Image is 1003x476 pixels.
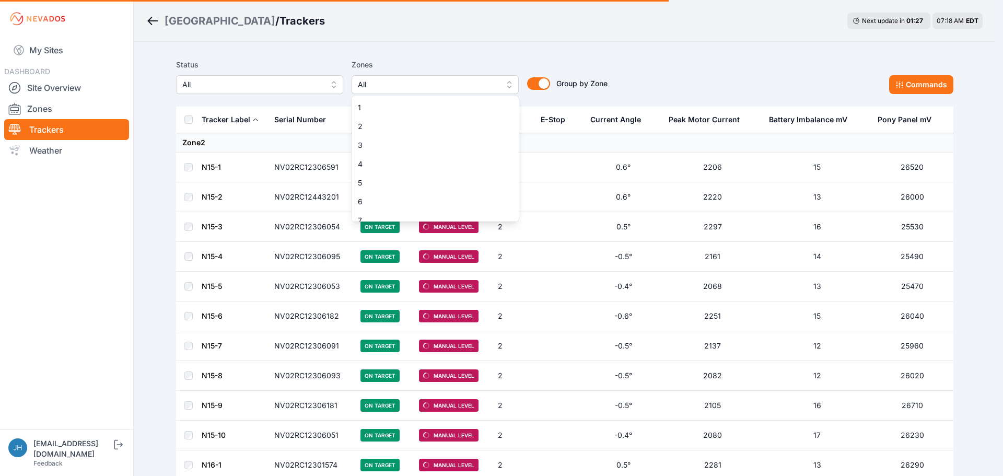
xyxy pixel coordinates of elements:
[358,102,500,113] span: 1
[358,196,500,207] span: 6
[358,121,500,132] span: 2
[358,78,498,91] span: All
[358,159,500,169] span: 4
[352,75,519,94] button: All
[358,215,500,226] span: 7
[358,178,500,188] span: 5
[358,140,500,150] span: 3
[352,96,519,222] div: All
